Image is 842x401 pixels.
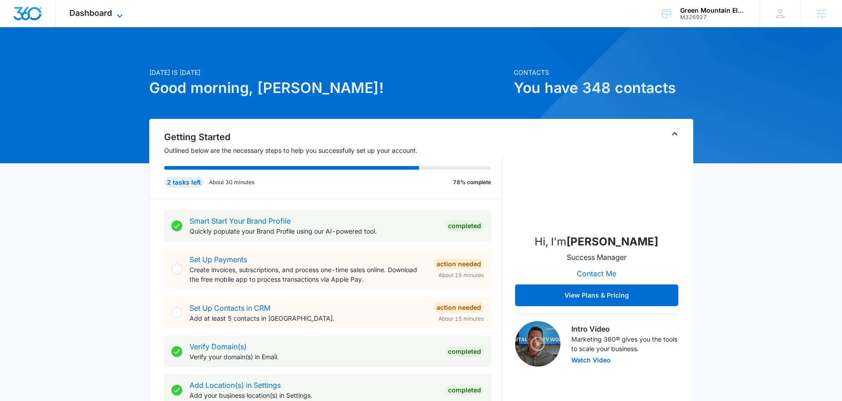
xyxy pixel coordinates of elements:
div: Action Needed [434,259,484,269]
button: Toggle Collapse [669,128,680,139]
p: Hi, I'm [535,234,658,250]
a: Set Up Contacts in CRM [190,303,270,313]
img: Kaitlyn Brunswig [551,136,642,226]
h3: Intro Video [571,323,678,334]
div: account name [680,7,746,14]
p: Outlined below are the necessary steps to help you successfully set up your account. [164,146,502,155]
a: Set Up Payments [190,255,247,264]
p: Quickly populate your Brand Profile using our AI-powered tool. [190,226,438,236]
a: Verify Domain(s) [190,342,247,351]
a: Smart Start Your Brand Profile [190,216,291,225]
p: Contacts [514,68,693,77]
div: Completed [445,385,484,396]
div: account id [680,14,746,20]
span: About 15 minutes [438,315,484,323]
img: Intro Video [515,321,560,367]
p: Success Manager [567,252,627,263]
span: Dashboard [69,8,112,18]
span: About 15 minutes [438,271,484,279]
p: Verify your domain(s) in Email. [190,352,438,362]
button: Contact Me [568,263,625,284]
p: [DATE] is [DATE] [149,68,508,77]
strong: [PERSON_NAME] [566,235,658,248]
div: Completed [445,220,484,231]
div: Action Needed [434,302,484,313]
a: Add Location(s) in Settings [190,381,281,390]
p: Marketing 360® gives you the tools to scale your business. [571,334,678,353]
button: View Plans & Pricing [515,284,678,306]
p: Add your business location(s) in Settings. [190,391,438,400]
p: Add at least 5 contacts in [GEOGRAPHIC_DATA]. [190,313,427,323]
p: Create invoices, subscriptions, and process one-time sales online. Download the free mobile app t... [190,265,427,284]
p: About 30 minutes [209,178,254,186]
div: Completed [445,346,484,357]
h1: Good morning, [PERSON_NAME]! [149,77,508,99]
div: 2 tasks left [164,177,204,188]
button: Watch Video [571,357,611,363]
h1: You have 348 contacts [514,77,693,99]
p: 78% complete [453,178,491,186]
h2: Getting Started [164,130,502,144]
